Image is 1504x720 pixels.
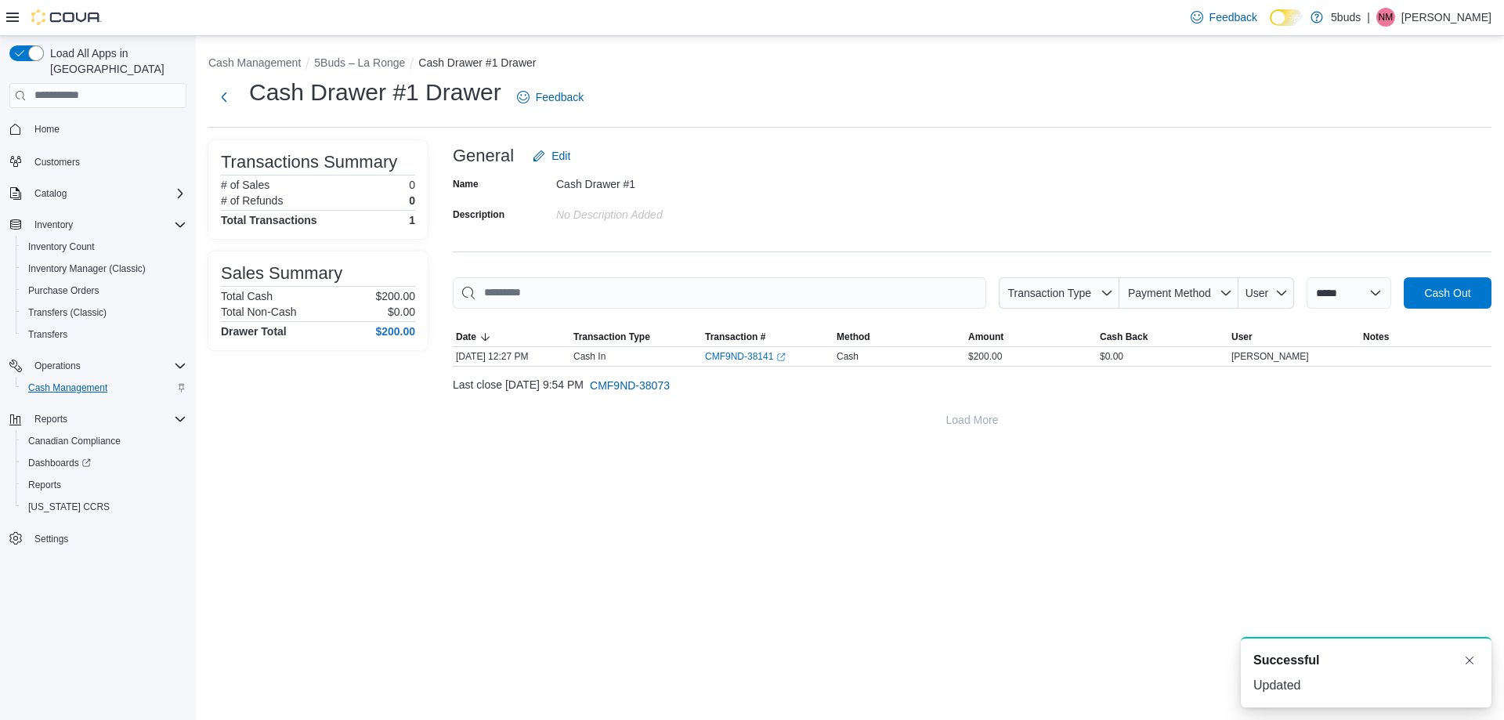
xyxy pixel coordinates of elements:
button: Cash Drawer #1 Drawer [418,56,536,69]
span: Dark Mode [1270,26,1271,27]
span: Dashboards [28,457,91,469]
span: Customers [28,151,186,171]
h4: Total Transactions [221,214,317,226]
div: $0.00 [1097,347,1228,366]
nav: An example of EuiBreadcrumbs [208,55,1491,74]
span: Cash [837,350,859,363]
label: Description [453,208,504,221]
span: Load More [946,412,999,428]
a: Customers [28,153,86,172]
span: Operations [28,356,186,375]
nav: Complex example [9,111,186,591]
button: Edit [526,140,577,172]
button: Notes [1360,327,1491,346]
div: Updated [1253,676,1479,695]
h4: Drawer Total [221,325,287,338]
button: Transaction # [702,327,833,346]
h6: # of Sales [221,179,269,191]
p: 0 [409,194,415,207]
span: Reports [34,413,67,425]
input: This is a search bar. As you type, the results lower in the page will automatically filter. [453,277,986,309]
span: Payment Method [1128,287,1211,299]
span: Inventory Manager (Classic) [22,259,186,278]
button: User [1228,327,1360,346]
span: Inventory Count [22,237,186,256]
a: [US_STATE] CCRS [22,497,116,516]
button: Payment Method [1119,277,1238,309]
h6: Total Cash [221,290,273,302]
h4: 1 [409,214,415,226]
button: Next [208,81,240,113]
span: Washington CCRS [22,497,186,516]
span: Reports [28,479,61,491]
div: Nathan Morin [1376,8,1395,27]
p: [PERSON_NAME] [1401,8,1491,27]
span: Transaction Type [1007,287,1091,299]
span: Catalog [28,184,186,203]
p: $200.00 [375,290,415,302]
span: Home [34,123,60,136]
button: Cash Management [208,56,301,69]
h1: Cash Drawer #1 Drawer [249,77,501,108]
span: User [1231,331,1253,343]
button: Catalog [28,184,73,203]
button: Transaction Type [570,327,702,346]
button: Cash Out [1404,277,1491,309]
span: Date [456,331,476,343]
span: Method [837,331,870,343]
button: CMF9ND-38073 [584,370,676,401]
span: Purchase Orders [22,281,186,300]
span: User [1245,287,1269,299]
span: Cash Management [28,382,107,394]
span: NM [1379,8,1394,27]
span: Catalog [34,187,67,200]
a: Transfers (Classic) [22,303,113,322]
span: Reports [28,410,186,429]
a: CMF9ND-38141External link [705,350,786,363]
span: Transfers (Classic) [28,306,107,319]
span: Operations [34,360,81,372]
span: Settings [34,533,68,545]
button: Settings [3,527,193,550]
div: No Description added [556,202,766,221]
button: Catalog [3,183,193,204]
span: Edit [551,148,570,164]
span: Notes [1363,331,1389,343]
label: Name [453,178,479,190]
span: Reports [22,476,186,494]
span: Feedback [536,89,584,105]
p: Cash In [573,350,606,363]
span: Inventory [34,219,73,231]
button: Inventory Count [16,236,193,258]
button: Method [833,327,965,346]
span: Load All Apps in [GEOGRAPHIC_DATA] [44,45,186,77]
span: Transfers [28,328,67,341]
button: Home [3,118,193,140]
div: [DATE] 12:27 PM [453,347,570,366]
span: Cash Back [1100,331,1148,343]
button: 5Buds – La Ronge [314,56,405,69]
a: Transfers [22,325,74,344]
button: Transaction Type [999,277,1119,309]
span: Inventory Count [28,241,95,253]
button: Amount [965,327,1097,346]
button: Reports [16,474,193,496]
span: Purchase Orders [28,284,99,297]
a: Home [28,120,66,139]
a: Reports [22,476,67,494]
button: Transfers [16,324,193,346]
button: Operations [28,356,87,375]
span: Successful [1253,651,1319,670]
span: Transaction # [705,331,765,343]
p: | [1367,8,1370,27]
a: Inventory Manager (Classic) [22,259,152,278]
a: Inventory Count [22,237,101,256]
span: [US_STATE] CCRS [28,501,110,513]
svg: External link [776,353,786,362]
button: Canadian Compliance [16,430,193,452]
span: Inventory Manager (Classic) [28,262,146,275]
p: 0 [409,179,415,191]
span: Transfers (Classic) [22,303,186,322]
button: Dismiss toast [1460,651,1479,670]
h3: Transactions Summary [221,153,397,172]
